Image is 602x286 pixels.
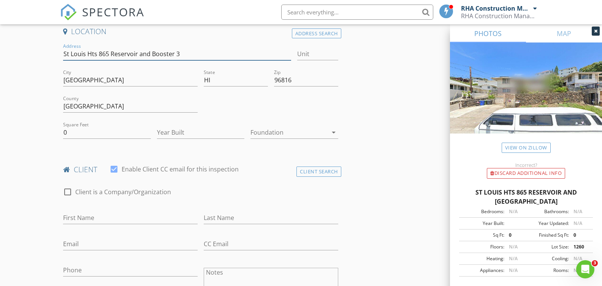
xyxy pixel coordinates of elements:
[526,255,569,262] div: Cooling:
[573,267,582,273] span: N/A
[569,232,591,239] div: 0
[461,267,504,274] div: Appliances:
[296,167,341,177] div: Client Search
[461,12,537,20] div: RHA Construction Management Group LLC
[60,4,77,20] img: The Best Home Inspection Software - Spectora
[509,244,518,250] span: N/A
[592,260,598,266] span: 3
[509,208,518,215] span: N/A
[281,5,433,20] input: Search everything...
[329,128,338,137] i: arrow_drop_down
[450,24,526,42] a: PHOTOS
[576,260,594,278] iframe: Intercom live chat
[461,255,504,262] div: Heating:
[82,4,144,20] span: SPECTORA
[526,244,569,250] div: Lot Size:
[526,208,569,215] div: Bathrooms:
[75,188,171,196] label: Client is a Company/Organization
[573,208,582,215] span: N/A
[63,165,338,174] h4: client
[526,232,569,239] div: Finished Sq Ft:
[509,267,518,273] span: N/A
[573,220,582,226] span: N/A
[461,220,504,227] div: Year Built:
[461,5,531,12] div: RHA Construction Management Group, LLC
[459,188,593,206] div: St Louis Hts 865 Reservoir and [GEOGRAPHIC_DATA]
[526,267,569,274] div: Rooms:
[526,220,569,227] div: Year Updated:
[461,208,504,215] div: Bedrooms:
[450,162,602,168] div: Incorrect?
[487,168,565,179] div: Discard Additional info
[450,42,602,152] img: streetview
[461,232,504,239] div: Sq Ft:
[509,255,518,262] span: N/A
[461,244,504,250] div: Floors:
[502,143,551,153] a: View on Zillow
[504,232,526,239] div: 0
[122,165,239,173] label: Enable Client CC email for this inspection
[573,255,582,262] span: N/A
[569,244,591,250] div: 1260
[526,24,602,42] a: MAP
[60,10,144,26] a: SPECTORA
